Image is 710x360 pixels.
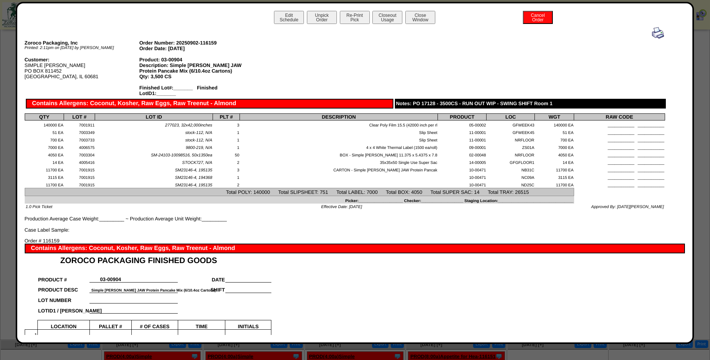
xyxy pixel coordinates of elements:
td: 14 EA [25,158,64,165]
span: 1.0 Pick Ticket [26,205,52,209]
button: CloseWindow [405,11,435,24]
div: Product: 03-00904 [139,57,254,62]
td: GFWEEK45 [487,128,535,135]
td: 4 x 4 White Thermal Label (1500 ea/roll) [240,143,438,150]
td: CARTON - Simple [PERSON_NAME] JAW Protein Pancak [240,165,438,173]
span: SM23146-4, 195135 [175,168,212,173]
button: EditSchedule [274,11,304,24]
button: UnpickOrder [307,11,337,24]
td: NC09A [487,173,535,180]
td: 7001915 [64,173,95,180]
span: stock-112, N/A [185,131,212,135]
span: STOCK727, N/A [182,161,213,165]
th: WGT [535,114,574,120]
th: QTY [25,114,64,120]
td: 700 EA [535,135,574,143]
span: Approved By: [DATE][PERSON_NAME] [591,205,664,209]
button: CancelOrder [523,11,553,24]
td: 14 EA [535,158,574,165]
td: 7003304 [64,150,95,158]
td: NRFLOOR [487,150,535,158]
td: 11-00001 [438,135,487,143]
td: 7000 EA [25,143,64,150]
td: LOCATION [38,320,90,330]
td: Slip Sheet [240,135,438,143]
div: Qty: 3,500 CS [139,74,254,79]
td: # OF CASES [131,320,178,330]
span: SM23146-4, 194368 [175,176,212,180]
div: Customer: [25,57,140,62]
td: 14-00005 [438,158,487,165]
td: ____________ ____________ [574,135,665,143]
td: DATE [178,272,225,283]
td: 7001915 [64,165,95,173]
td: 7003733 [64,135,95,143]
th: LOT # [64,114,95,120]
font: Simple [PERSON_NAME] JAW Protein Pancake Mix (6/10.4oz Cartons) [91,289,216,293]
td: NB31C [487,165,535,173]
td: BOX - Simple [PERSON_NAME] 11.375 x 5.4375 x 7.8 [240,150,438,158]
td: ____________ ____________ [574,165,665,173]
td: 03-00904 [89,272,131,283]
img: print.gif [652,27,664,39]
td: 1 [213,173,240,180]
td: ____________ ____________ [574,143,665,150]
th: RAW CODE [574,114,665,120]
td: 3 [213,120,240,128]
td: 2 [213,158,240,165]
td: PRODUCT DESC [38,283,90,293]
td: 4050 EA [535,150,574,158]
th: LOC [487,114,535,120]
td: INITIALS [225,320,271,330]
td: 1 [213,143,240,150]
td: 11700 EA [25,180,64,188]
td: 10-00471 [438,180,487,188]
td: ZOROCO PACKAGING FINISHED GOODS [38,253,271,265]
td: 3115 EA [535,173,574,180]
span: 277023, 32x42,000inches [165,123,212,128]
td: PRODUCT # [38,272,90,283]
td: ZS01A [487,143,535,150]
span: SM-24103-10098516, 50x1350ea [151,153,212,158]
td: Total POLY: 140000 Total SLIPSHEET: 751 Total LABEL: 7000 Total BOX: 4050 Total SUPER SAC: 14 Tot... [25,188,574,196]
td: 7003349 [64,128,95,135]
td: 1 [213,128,240,135]
td: 4006575 [64,143,95,150]
div: Description: Simple [PERSON_NAME] JAW Protein Pancake Mix (6/10.4oz Cartons) [139,62,254,74]
td: 3 [213,165,240,173]
td: 7001915 [64,180,95,188]
td: ____________ ____________ [574,180,665,188]
td: 1 [213,135,240,143]
td: ____________ ____________ [574,150,665,158]
div: Notes: PO 17128 - 3500CS - RUN OUT WIP - SWING SHIFT Room 1 [395,99,666,109]
td: Slip Sheet [240,128,438,135]
td: Picker:____________________ Checker:___________________ Staging Location:________________________... [25,196,574,204]
a: CloseWindow [405,17,436,22]
td: 35x35x50 Single Use Super Sac [240,158,438,165]
td: 10-00471 [438,173,487,180]
th: DESCRIPTION [240,114,438,120]
div: Production Average Case Weight:_________ ~ Production Average Unit Weight:_________ Case Label Sa... [25,27,665,233]
td: ND25C [487,180,535,188]
td: 140000 EA [535,120,574,128]
td: GFWEEK43 [487,120,535,128]
td: 700 EA [25,135,64,143]
td: 1 [25,329,38,338]
th: LOT ID [95,114,213,120]
span: 9800-219, N/A [186,146,212,150]
td: 2 [213,180,240,188]
div: Order Date: [DATE] [139,46,254,51]
td: ____________ ____________ [574,158,665,165]
span: Effective Date: [DATE] [321,205,362,209]
td: 140000 EA [25,120,64,128]
th: PLT # [213,114,240,120]
td: ____________ ____________ [574,173,665,180]
div: Order Number: 20250902-116159 [139,40,254,46]
td: 09-00001 [438,143,487,150]
span: SM23146-4, 195135 [175,183,212,187]
td: PALLET # [89,320,131,330]
td: 7000 EA [535,143,574,150]
td: 10-00471 [438,165,487,173]
td: 51 EA [25,128,64,135]
td: TIME [178,320,225,330]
